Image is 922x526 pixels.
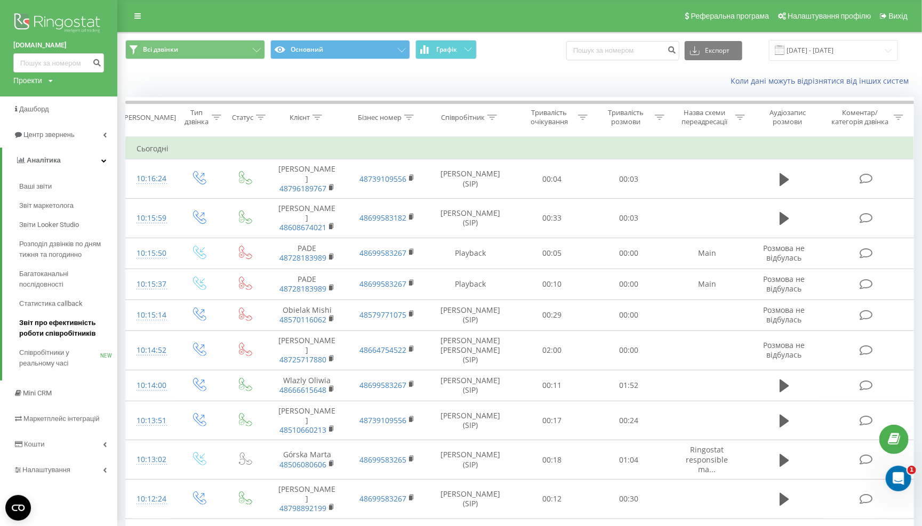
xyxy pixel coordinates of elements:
[23,131,75,139] span: Центр звернень
[590,401,667,440] td: 00:24
[427,370,514,401] td: [PERSON_NAME] (SIP)
[137,168,164,189] div: 10:16:24
[600,108,652,126] div: Тривалість розмови
[22,466,70,474] span: Налаштування
[359,174,406,184] a: 48739109556
[359,248,406,258] a: 48699583267
[590,370,667,401] td: 01:52
[279,503,326,513] a: 48798892199
[359,310,406,320] a: 48579771075
[19,298,83,309] span: Статистика callback
[279,284,326,294] a: 48728183989
[908,466,916,474] span: 1
[279,459,326,470] a: 48506080606
[137,305,164,326] div: 10:15:14
[19,347,100,369] span: Співробітники у реальному часі
[441,113,485,122] div: Співробітник
[514,238,590,269] td: 00:05
[889,12,908,20] span: Вихід
[514,440,590,480] td: 00:18
[359,380,406,390] a: 48699583267
[13,11,104,37] img: Ringostat logo
[764,243,805,263] span: Розмова не відбулась
[19,105,49,113] span: Дашборд
[137,340,164,361] div: 10:14:52
[590,440,667,480] td: 01:04
[137,208,164,229] div: 10:15:59
[359,493,406,504] a: 48699583267
[359,213,406,223] a: 48699583182
[19,200,74,211] span: Звіт маркетолога
[267,479,347,519] td: [PERSON_NAME]
[514,159,590,199] td: 00:04
[590,269,667,300] td: 00:00
[667,269,747,300] td: Main
[19,343,117,373] a: Співробітники у реальному часіNEW
[436,46,457,53] span: Графік
[427,198,514,238] td: [PERSON_NAME] (SIP)
[359,415,406,425] a: 48739109556
[514,300,590,330] td: 00:29
[13,53,104,72] input: Пошук за номером
[764,274,805,294] span: Розмова не відбулась
[267,238,347,269] td: PADE
[279,183,326,193] a: 48796189767
[270,40,410,59] button: Основний
[19,234,117,264] a: Розподіл дзвінків по дням тижня та погодинно
[685,41,742,60] button: Експорт
[185,108,209,126] div: Тип дзвінка
[514,370,590,401] td: 00:11
[19,181,52,192] span: Ваші звіти
[427,401,514,440] td: [PERSON_NAME] (SIP)
[19,264,117,294] a: Багатоканальні послідовності
[279,222,326,232] a: 48608674021
[122,113,176,122] div: [PERSON_NAME]
[677,108,732,126] div: Назва схеми переадресації
[686,444,728,474] span: Ringostat responsible ma...
[137,449,164,470] div: 10:13:02
[13,40,104,51] a: [DOMAIN_NAME]
[514,479,590,519] td: 00:12
[667,238,747,269] td: Main
[514,269,590,300] td: 00:10
[788,12,871,20] span: Налаштування профілю
[514,331,590,370] td: 02:00
[415,40,477,59] button: Графік
[232,113,253,122] div: Статус
[829,108,891,126] div: Коментар/категорія дзвінка
[279,314,326,325] a: 48570116062
[427,269,514,300] td: Playback
[514,401,590,440] td: 00:17
[267,198,347,238] td: [PERSON_NAME]
[427,159,514,199] td: [PERSON_NAME] (SIP)
[290,113,310,122] div: Клієнт
[19,294,117,313] a: Статистика callback
[590,479,667,519] td: 00:30
[23,415,100,423] span: Маркетплейс інтеграцій
[279,425,326,435] a: 48510660213
[27,156,61,164] span: Аналiтика
[2,148,117,173] a: Аналiтика
[757,108,819,126] div: Аудіозапис розмови
[886,466,911,491] iframe: Intercom live chat
[137,274,164,295] div: 10:15:37
[691,12,769,20] span: Реферальна програма
[359,345,406,355] a: 48664754522
[590,238,667,269] td: 00:00
[279,253,326,263] a: 48728183989
[359,279,406,289] a: 48699583267
[359,455,406,465] a: 48699583265
[24,440,44,448] span: Кошти
[137,410,164,431] div: 10:13:51
[19,177,117,196] a: Ваші звіти
[764,340,805,360] span: Розмова не відбулась
[143,45,178,54] span: Всі дзвінки
[137,375,164,396] div: 10:14:00
[267,300,347,330] td: Obielak Mishi
[19,220,79,230] span: Звіти Looker Studio
[137,243,164,264] div: 10:15:50
[358,113,402,122] div: Бізнес номер
[267,370,347,401] td: Wlazly Oliwia
[19,239,112,260] span: Розподіл дзвінків по дням тижня та погодинно
[19,269,112,290] span: Багатоканальні послідовності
